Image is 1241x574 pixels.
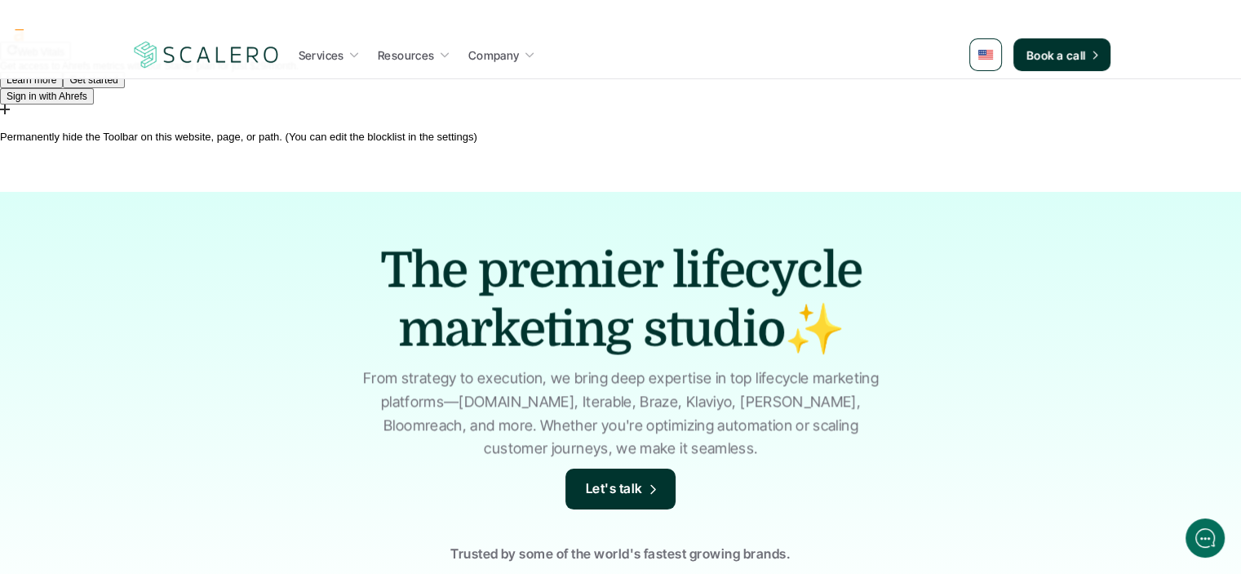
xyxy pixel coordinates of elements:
h2: Let us know if we can help with lifecycle marketing. [24,109,302,187]
h1: Hi! Welcome to [GEOGRAPHIC_DATA]. [24,79,302,105]
button: New conversation [25,216,301,249]
p: From strategy to execution, we bring deep expertise in top lifecycle marketing platforms—[DOMAIN_... [356,367,886,461]
span: Sign in with Ahrefs [7,91,87,102]
p: Let's talk [586,478,643,500]
button: Get started [63,72,124,88]
a: Let's talk [565,469,676,509]
a: Book a call [1013,38,1110,71]
iframe: gist-messenger-bubble-iframe [1186,518,1225,558]
p: Company [468,47,520,64]
h1: The premier lifecycle marketing studio✨ [335,241,906,358]
img: Scalero company logotype [131,39,281,70]
span: New conversation [105,226,196,239]
p: Book a call [1026,47,1086,64]
a: Scalero company logotype [131,40,281,69]
p: Services [299,47,344,64]
span: We run on Gist [136,469,206,479]
p: Resources [378,47,435,64]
